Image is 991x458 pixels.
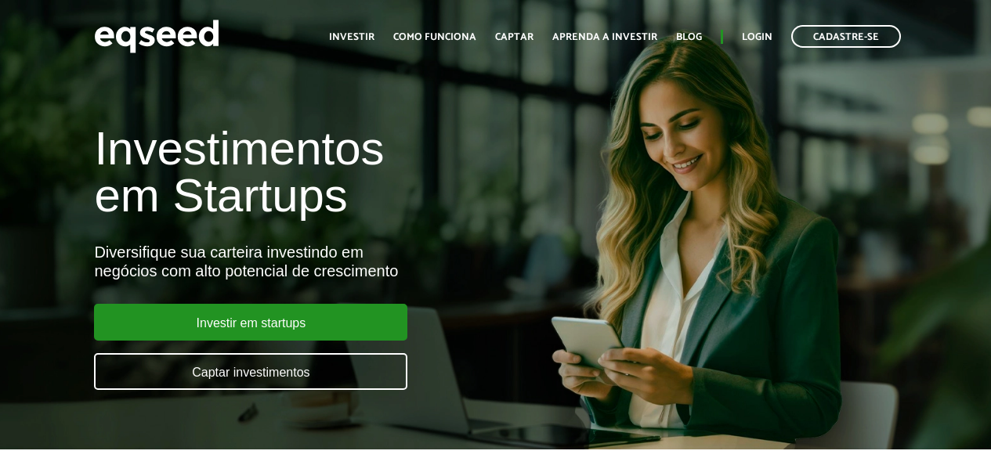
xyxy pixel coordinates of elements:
[94,353,407,390] a: Captar investimentos
[94,16,219,57] img: EqSeed
[94,304,407,341] a: Investir em startups
[94,243,566,280] div: Diversifique sua carteira investindo em negócios com alto potencial de crescimento
[742,32,772,42] a: Login
[393,32,476,42] a: Como funciona
[94,125,566,219] h1: Investimentos em Startups
[329,32,374,42] a: Investir
[676,32,702,42] a: Blog
[495,32,533,42] a: Captar
[552,32,657,42] a: Aprenda a investir
[791,25,901,48] a: Cadastre-se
